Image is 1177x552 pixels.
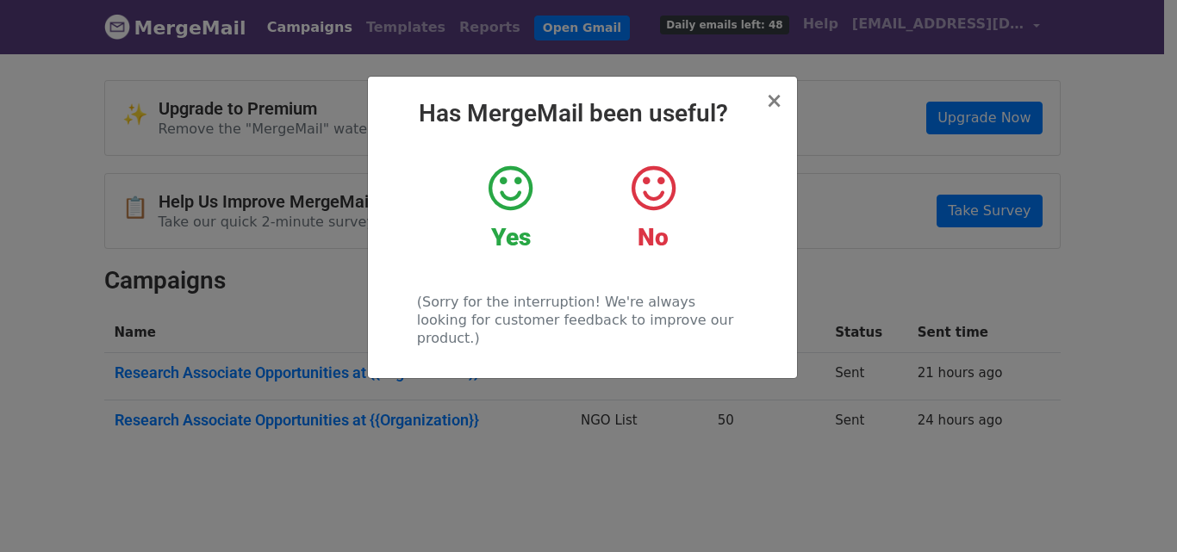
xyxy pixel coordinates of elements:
strong: Yes [491,223,531,251]
strong: No [638,223,669,251]
a: No [595,163,711,252]
a: Yes [452,163,569,252]
button: Close [765,90,782,111]
p: (Sorry for the interruption! We're always looking for customer feedback to improve our product.) [417,293,747,347]
h2: Has MergeMail been useful? [382,99,783,128]
span: × [765,89,782,113]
